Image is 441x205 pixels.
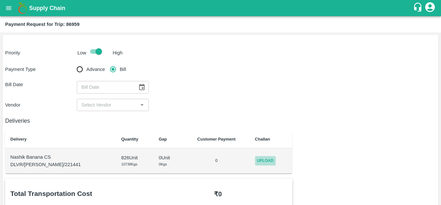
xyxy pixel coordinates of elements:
[10,190,92,197] b: Total Transportation Cost
[5,22,79,27] b: Payment Request for Trip: 86959
[1,1,16,16] button: open drawer
[16,2,29,15] img: logo
[413,2,424,14] div: customer-support
[214,190,222,198] b: ₹ 0
[87,66,105,73] span: Advance
[5,81,77,88] p: Bill Date
[29,5,65,11] b: Supply Chain
[5,116,292,125] h6: Deliveries
[10,154,111,161] p: Nashik Banana CS
[120,66,126,73] span: Bill
[159,162,167,166] span: 0 Kgs
[136,81,148,93] button: Choose date
[77,81,133,93] input: Bill Date
[424,1,436,15] div: account of current user
[159,154,178,161] p: 0 Unit
[121,137,138,142] b: Quantity
[5,49,75,56] p: Priority
[79,101,136,109] input: Select Vendor
[10,161,111,168] p: DLVR/[PERSON_NAME]/221441
[255,156,276,165] span: Upload
[5,66,77,73] p: Payment Type
[121,154,148,161] p: 826 Unit
[197,137,235,142] b: Customer Payment
[159,137,167,142] b: Gap
[29,4,413,13] a: Supply Chain
[5,101,77,108] p: Vendor
[183,148,250,174] td: 0
[77,49,86,56] p: Low
[10,137,27,142] b: Delivery
[138,101,146,109] button: Open
[113,49,123,56] p: High
[121,162,137,166] span: 10738 Kgs
[255,137,270,142] b: Challan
